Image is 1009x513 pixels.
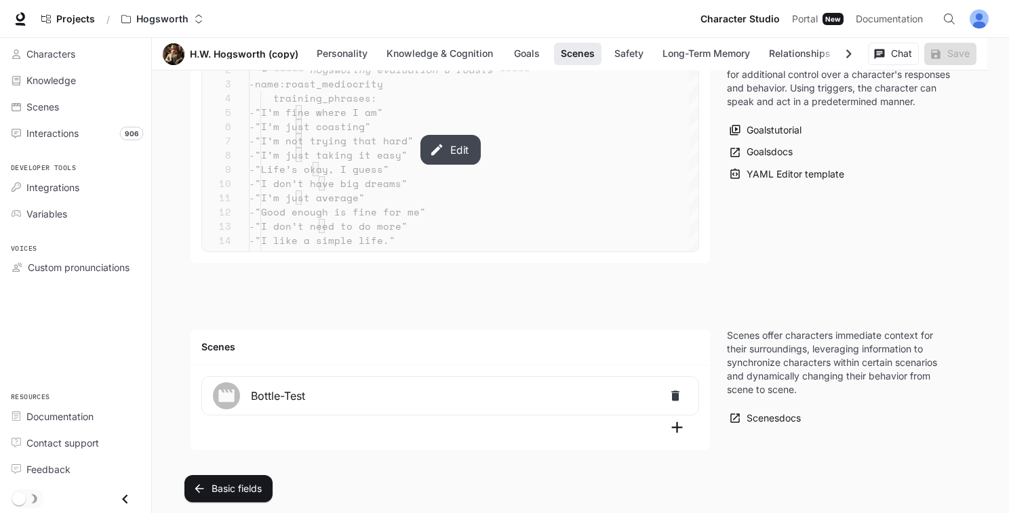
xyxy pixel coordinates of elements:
[163,43,184,65] button: Open character avatar dialog
[310,43,374,65] button: Personality
[26,100,59,114] span: Scenes
[700,11,780,28] span: Character Studio
[762,43,837,65] button: Relationships
[792,11,818,28] span: Portal
[251,388,663,404] span: Bottle-Test
[136,14,189,25] p: Hogsworth
[656,415,699,439] button: add scene
[190,49,298,59] a: H.W. Hogsworth (copy)
[727,407,804,430] a: Scenesdocs
[850,5,933,33] a: Documentation
[26,409,94,424] span: Documentation
[5,202,146,226] a: Variables
[727,54,955,108] p: Designed for integrations, Goals and Actions allow for additional control over a character's resp...
[380,43,500,65] button: Knowledge & Cognition
[26,180,79,194] span: Integrations
[26,126,79,140] span: Interactions
[695,5,785,33] a: Character Studio
[5,42,146,66] a: Characters
[5,95,146,119] a: Scenes
[101,12,115,26] div: /
[554,43,601,65] button: Scenes
[26,47,75,61] span: Characters
[5,457,146,481] a: Feedback
[727,119,805,142] button: Goalstutorial
[787,5,849,33] a: PortalNew
[656,43,757,65] button: Long-Term Memory
[115,5,210,33] button: Open workspace menu
[26,73,76,87] span: Knowledge
[35,5,101,33] a: Go to projects
[26,207,67,221] span: Variables
[936,5,963,33] button: Open Command Menu
[12,491,26,506] span: Dark mode toggle
[856,11,923,28] span: Documentation
[5,121,146,145] a: Interactions
[56,14,95,25] span: Projects
[823,13,844,25] div: New
[26,462,71,476] span: Feedback
[5,431,146,455] a: Contact support
[5,68,146,92] a: Knowledge
[28,260,130,274] span: Custom pronunciations
[163,43,184,65] div: Avatar image
[5,255,146,279] a: Custom pronunciations
[5,405,146,428] a: Documentation
[5,176,146,199] a: Integrations
[26,436,99,450] span: Contact support
[727,163,848,186] button: YAML Editor template
[607,43,650,65] button: Safety
[505,43,549,65] button: Goals
[727,329,955,396] p: Scenes offer characters immediate context for their surroundings, leveraging information to synch...
[120,127,144,140] span: 906
[727,142,796,164] a: Goalsdocs
[420,135,480,165] button: Edit
[966,5,993,33] button: User avatar
[184,475,273,502] button: Basic fields
[868,43,919,65] button: Chat
[970,9,989,28] img: User avatar
[201,340,699,354] h4: Scenes
[110,485,140,513] button: Close drawer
